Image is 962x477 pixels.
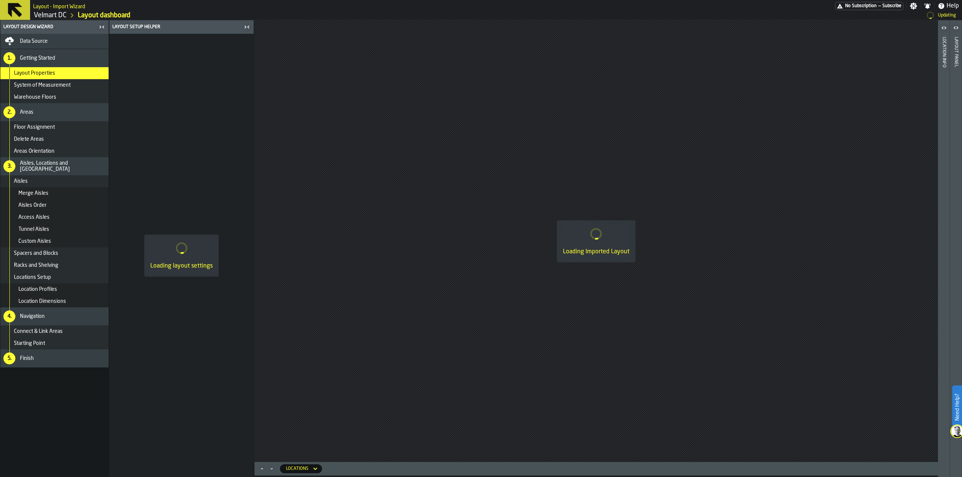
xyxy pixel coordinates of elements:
div: 5. [3,352,15,364]
header: Layout Design Wizard [0,20,109,34]
span: Location Profiles [18,286,57,292]
button: Minimize [267,465,276,472]
li: menu Delete Areas [0,133,109,145]
li: menu Spacers and Blocks [0,247,109,259]
span: Aisles Order [18,202,47,208]
div: 3. [3,160,15,172]
li: menu Locations Setup [0,271,109,283]
span: Merge Aisles [18,190,48,196]
span: No Subscription [845,3,877,9]
li: menu Location Dimensions [0,295,109,307]
li: menu Location Profiles [0,283,109,295]
div: Loading Imported Layout [563,247,629,256]
li: menu Racks and Shelving [0,259,109,271]
li: menu Tunnel Aisles [0,223,109,235]
li: menu Finish [0,349,109,367]
span: Tunnel Aisles [18,226,49,232]
div: Layout Design Wizard [2,24,97,30]
label: button-toggle-Open [939,22,949,35]
li: menu Connect & Link Areas [0,325,109,337]
li: menu Aisles Order [0,199,109,211]
div: DropdownMenuValue-locations [286,466,309,471]
span: Subscribe [882,3,901,9]
label: button-toggle-Notifications [921,2,934,10]
li: menu Access Aisles [0,211,109,223]
span: Layout Properties [14,70,55,76]
span: Racks and Shelving [14,262,58,268]
header: Layout panel [950,20,962,477]
label: button-toggle-Open [951,22,961,35]
li: menu Aisles, Locations and Bays [0,157,109,175]
label: button-toggle-Settings [907,2,920,10]
span: Data Source [20,38,48,44]
li: menu Areas [0,103,109,121]
header: Location Info [938,20,950,477]
li: menu Starting Point [0,337,109,349]
div: 2. [3,106,15,118]
label: Need Help? [953,386,961,428]
li: menu Areas Orientation [0,145,109,157]
span: Finish [20,355,34,361]
span: Connect & Link Areas [14,328,63,334]
span: Getting Started [20,55,55,61]
li: menu Floor Assignment [0,121,109,133]
span: Floor Assignment [14,124,55,130]
h2: Sub Title [33,2,85,10]
li: menu Layout Properties [0,67,109,79]
nav: Breadcrumb [33,11,479,20]
span: Navigation [20,313,45,319]
div: Menu Subscription [835,2,903,10]
span: Spacers and Blocks [14,250,58,256]
span: Aisles, Locations and [GEOGRAPHIC_DATA] [20,160,106,172]
span: System of Measurement [14,82,71,88]
span: Areas [20,109,33,115]
span: Location Dimensions [18,298,66,304]
header: Layout Setup Helper [109,20,254,34]
a: link-to-/wh/i/f27944ef-e44e-4cb8-aca8-30c52093261f/designer [78,11,130,20]
li: menu Warehouse Floors [0,91,109,103]
a: link-to-/wh/i/f27944ef-e44e-4cb8-aca8-30c52093261f/pricing/ [835,2,903,10]
div: Updating [938,13,956,18]
li: menu Merge Aisles [0,187,109,199]
li: menu Aisles [0,175,109,187]
div: Layout Setup Helper [111,24,242,30]
div: 1. [3,52,15,64]
span: Locations Setup [14,274,51,280]
label: button-toggle-Close me [242,23,252,32]
label: button-toggle-Close me [97,23,107,32]
span: Help [947,2,959,11]
span: Custom Aisles [18,238,51,244]
span: Starting Point [14,340,45,346]
span: Warehouse Floors [14,94,56,100]
a: link-to-/wh/i/f27944ef-e44e-4cb8-aca8-30c52093261f [34,11,67,20]
span: Access Aisles [18,214,50,220]
span: Aisles [14,178,28,184]
div: DropdownMenuValue-locations [280,464,322,473]
div: Layout panel [953,35,959,475]
li: menu Getting Started [0,49,109,67]
li: menu Custom Aisles [0,235,109,247]
span: — [878,3,881,9]
button: Maximize [257,465,266,472]
div: Loading layout settings [150,262,213,271]
li: menu Data Source [0,34,109,49]
div: Location Info [941,35,947,475]
span: Areas Orientation [14,148,54,154]
li: menu System of Measurement [0,79,109,91]
li: menu Navigation [0,307,109,325]
span: Delete Areas [14,136,44,142]
label: button-toggle-Help [935,2,962,11]
div: 4. [3,310,15,322]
